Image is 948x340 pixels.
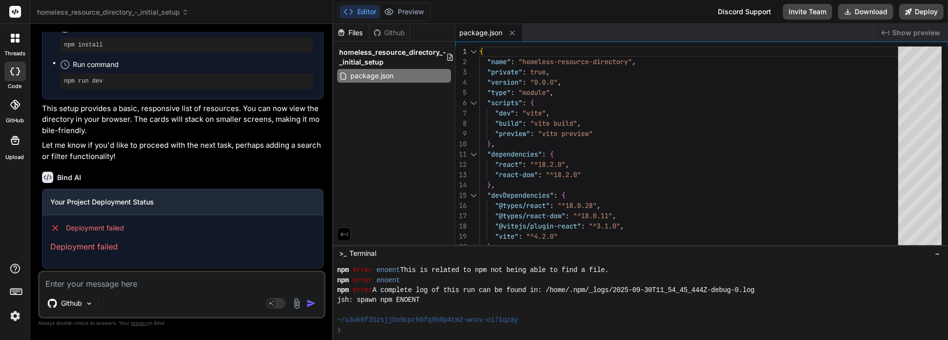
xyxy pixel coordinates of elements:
[491,181,495,189] span: ,
[37,7,189,17] span: homeless_resource_directory_-_initial_setup
[353,265,372,275] span: error
[632,57,636,66] span: ,
[42,140,323,162] p: Let me know if you'd like to proceed with the next task, perhaps adding a search or filter functi...
[487,191,554,200] span: "devDependencies"
[518,232,522,241] span: :
[561,191,565,200] span: {
[487,88,511,97] span: "type"
[495,232,518,241] span: "vite"
[459,28,502,38] span: package.json
[530,68,546,76] span: true
[455,139,467,149] div: 10
[573,211,612,220] span: "^18.0.11"
[50,241,315,252] p: Deployment failed
[353,285,372,295] span: error
[455,211,467,221] div: 17
[400,265,609,275] span: This is related to npm not being able to find a file.
[838,4,893,20] button: Download
[892,28,940,38] span: Show preview
[337,315,518,325] span: ~/u3uk0f35zsjjbn9cprh6fq9h0p4tm2-wnxx-oi71qzay
[550,88,554,97] span: ,
[455,221,467,231] div: 18
[455,149,467,159] div: 11
[487,68,522,76] span: "private"
[349,249,376,258] span: Terminal
[546,68,550,76] span: ,
[487,181,491,189] span: }
[558,78,561,87] span: ,
[131,320,149,326] span: privacy
[376,265,400,275] span: enoent
[538,170,542,179] span: :
[339,47,446,67] span: homeless_resource_directory_-_initial_setup
[495,201,550,210] span: "@types/react"
[530,78,558,87] span: "0.0.0"
[455,231,467,242] div: 19
[487,150,542,159] span: "dependencies"
[550,150,554,159] span: {
[340,5,380,19] button: Editor
[565,211,569,220] span: :
[372,285,754,295] span: A complete log of this run can be found in: /home/.npm/_logs/2025-09-30T11_54_45_444Z-debug-0.log
[353,275,372,285] span: error
[530,160,565,169] span: "^18.2.0"
[455,118,467,129] div: 8
[455,98,467,108] div: 6
[530,119,577,128] span: "vite build"
[712,4,777,20] div: Discord Support
[64,77,309,85] pre: npm run dev
[455,77,467,88] div: 4
[455,201,467,211] div: 16
[565,160,569,169] span: ,
[526,232,558,241] span: "^4.2.0"
[522,78,526,87] span: :
[495,211,565,220] span: "@types/react-dom"
[337,275,349,285] span: npm
[455,57,467,67] div: 2
[7,308,23,324] img: settings
[61,298,82,308] p: Github
[337,285,349,295] span: npm
[487,78,522,87] span: "version"
[4,49,25,58] label: threads
[581,222,585,230] span: :
[73,60,313,69] span: Run command
[546,109,550,117] span: ,
[455,108,467,118] div: 7
[491,139,495,148] span: ,
[495,160,522,169] span: "react"
[455,190,467,201] div: 15
[522,68,526,76] span: :
[349,70,394,82] span: package.json
[455,88,467,98] div: 5
[85,299,93,308] img: Pick Models
[495,222,581,230] span: "@vitejs/plugin-react"
[64,41,309,49] pre: npm install
[8,82,22,91] label: code
[337,295,420,305] span: jsh: spawn npm ENOENT
[369,28,409,38] div: Github
[899,4,944,20] button: Deploy
[468,98,480,108] div: Click to collapse the range.
[66,223,124,233] span: Deployment failed
[558,201,597,210] span: "^18.0.28"
[597,201,601,210] span: ,
[522,98,526,107] span: :
[455,129,467,139] div: 9
[495,109,515,117] span: "dev"
[487,242,491,251] span: }
[380,5,428,19] button: Preview
[339,249,346,258] span: >_
[935,249,940,258] span: −
[620,222,624,230] span: ,
[487,139,491,148] span: }
[479,47,483,56] span: {
[518,57,632,66] span: "homeless-resource-directory"
[530,129,534,138] span: :
[495,119,522,128] span: "build"
[577,119,581,128] span: ,
[455,180,467,190] div: 14
[522,119,526,128] span: :
[455,170,467,180] div: 13
[495,170,538,179] span: "react-dom"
